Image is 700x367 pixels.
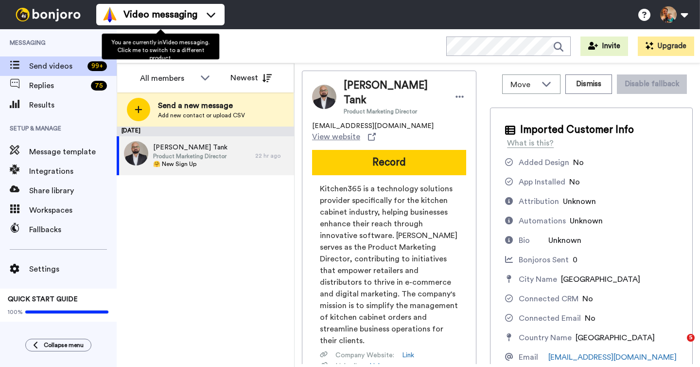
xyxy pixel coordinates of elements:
span: Share library [29,185,117,197]
span: You are currently in Video messaging . Click me to switch to a different product. [111,39,210,61]
button: Newest [223,68,279,88]
span: Replies [29,80,87,92]
div: Connected CRM [519,293,578,305]
div: 99 + [87,61,107,71]
div: All members [140,73,195,84]
span: Unknown [548,237,581,244]
span: Send a new message [158,100,245,111]
span: Company Website : [335,350,394,360]
span: Fallbacks [29,224,117,236]
div: Bonjoros Sent [519,254,569,266]
img: Image of Yagnesh Tank [312,85,336,109]
a: Link [402,350,414,360]
div: Connected Email [519,312,581,324]
span: Add new contact or upload CSV [158,111,245,119]
span: Video messaging [123,8,197,21]
span: View website [312,131,360,143]
span: Imported Customer Info [520,123,634,137]
div: City Name [519,274,557,285]
span: Integrations [29,165,117,177]
iframe: Intercom live chat [667,334,690,357]
div: [DATE] [117,127,294,136]
span: No [585,314,595,322]
button: Dismiss [565,74,612,94]
a: View website [312,131,376,143]
span: Product Marketing Director [153,152,227,160]
img: befa75c0-54c2-4da1-a676-42e4d94199db.jpg [124,141,148,165]
div: 75 [91,81,107,91]
button: Collapse menu [25,339,91,351]
button: Invite [580,37,628,56]
span: [EMAIL_ADDRESS][DOMAIN_NAME] [312,121,434,131]
span: QUICK START GUIDE [8,296,78,303]
span: No [582,295,593,303]
div: Bio [519,235,530,246]
span: [GEOGRAPHIC_DATA] [576,334,655,342]
div: What is this? [507,137,554,149]
div: Attribution [519,196,559,207]
span: No [569,178,580,186]
span: Message template [29,146,117,158]
div: 22 hr ago [255,152,289,160]
span: No [573,159,584,166]
div: Email [519,351,538,363]
span: 0 [573,256,577,264]
span: 🤗 New Sign Up [153,160,227,168]
img: vm-color.svg [102,7,118,22]
div: Country Name [519,332,572,344]
span: Settings [29,263,117,275]
button: Record [312,150,466,175]
span: Product Marketing Director [344,108,443,115]
span: Send videos [29,60,84,72]
div: Added Design [519,157,569,168]
span: [PERSON_NAME] Tank [153,143,227,152]
span: [PERSON_NAME] Tank [344,78,443,108]
span: [GEOGRAPHIC_DATA] [561,275,640,283]
div: App Installed [519,176,565,188]
button: Disable fallback [617,74,687,94]
img: bj-logo-header-white.svg [12,8,85,21]
div: Automations [519,215,566,227]
span: Kitchen365 is a technology solutions provider specifically for the kitchen cabinet industry, help... [320,183,458,347]
span: Collapse menu [44,341,84,349]
span: Results [29,99,117,111]
span: Move [510,79,537,91]
span: Unknown [563,198,596,205]
button: Upgrade [638,37,694,56]
span: Workspaces [29,204,117,216]
a: [EMAIL_ADDRESS][DOMAIN_NAME] [548,353,677,361]
span: 100% [8,308,23,316]
span: 5 [687,334,695,342]
span: Unknown [570,217,603,225]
